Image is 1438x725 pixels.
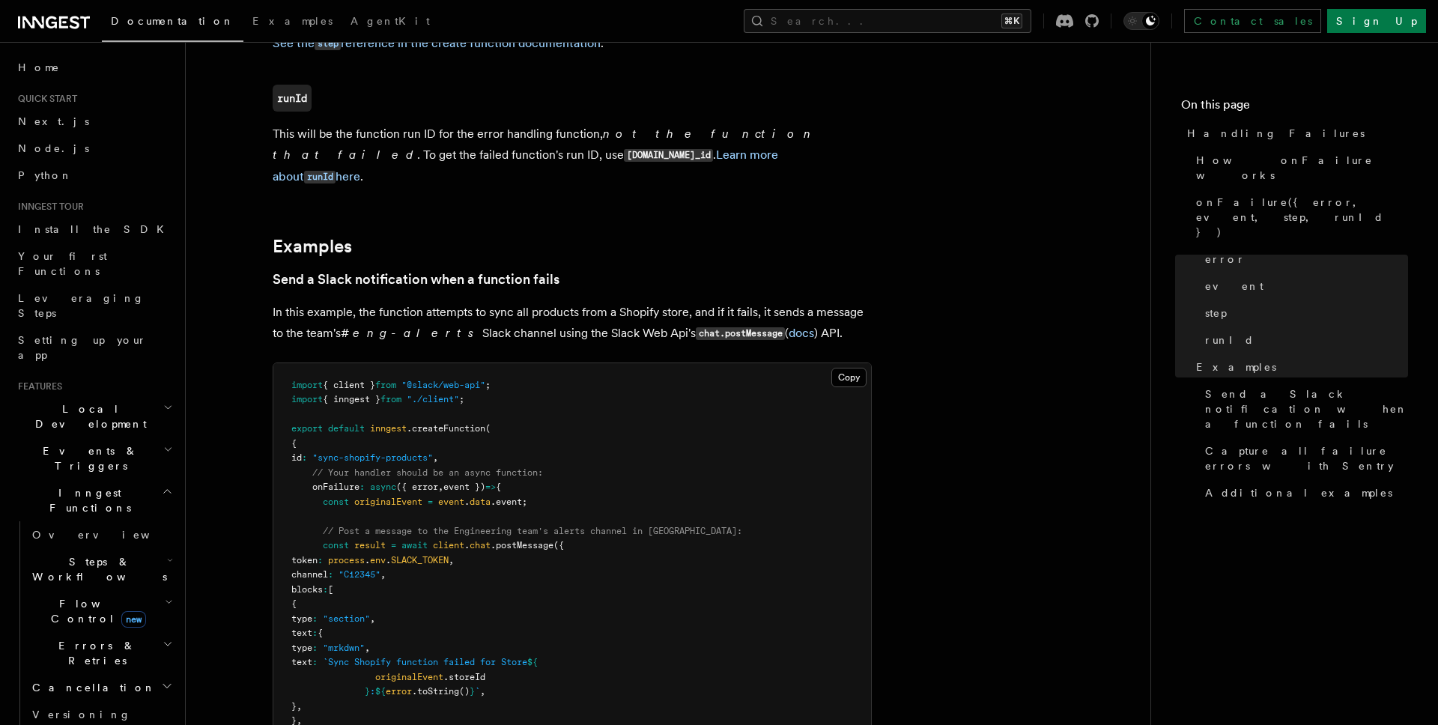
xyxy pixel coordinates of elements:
[312,452,433,463] span: "sync-shopify-products"
[12,135,176,162] a: Node.js
[273,127,816,162] em: not the function that failed
[1327,9,1426,33] a: Sign Up
[1199,246,1408,273] a: error
[26,674,176,701] button: Cancellation
[380,394,401,404] span: from
[32,709,131,721] span: Versioning
[291,569,328,580] span: channel
[370,613,375,624] span: ,
[121,611,146,628] span: new
[273,85,312,112] a: runId
[1196,153,1408,183] span: How onFailure works
[291,380,323,390] span: import
[291,423,323,434] span: export
[12,437,176,479] button: Events & Triggers
[1199,380,1408,437] a: Send a Slack notification when a function fails
[386,686,412,697] span: error
[443,482,485,492] span: event })
[438,482,443,492] span: ,
[354,497,422,507] span: originalEvent
[696,327,785,340] code: chat.postMessage
[359,482,365,492] span: :
[831,368,867,387] button: Copy
[18,60,60,75] span: Home
[1205,279,1263,294] span: event
[12,162,176,189] a: Python
[401,380,485,390] span: "@slack/web-api"
[18,334,147,361] span: Setting up your app
[323,540,349,550] span: const
[1181,120,1408,147] a: Handling Failures
[391,555,449,565] span: SLACK_TOKEN
[323,526,742,536] span: // Post a message to the Engineering team's alerts channel in [GEOGRAPHIC_DATA]:
[18,115,89,127] span: Next.js
[312,643,318,653] span: :
[789,326,814,340] a: docs
[433,452,438,463] span: ,
[1199,273,1408,300] a: event
[323,584,328,595] span: :
[1199,300,1408,327] a: step
[273,236,352,257] a: Examples
[401,540,428,550] span: await
[1196,195,1408,240] span: onFailure({ error, event, step, runId })
[485,423,491,434] span: (
[318,555,323,565] span: :
[18,223,173,235] span: Install the SDK
[470,540,491,550] span: chat
[354,540,386,550] span: result
[485,482,496,492] span: =>
[1181,96,1408,120] h4: On this page
[485,380,491,390] span: ;
[443,672,485,682] span: .storeId
[1199,327,1408,354] a: runId
[1205,306,1227,321] span: step
[744,9,1031,33] button: Search...⌘K
[370,555,386,565] span: env
[12,327,176,368] a: Setting up your app
[1199,437,1408,479] a: Capture all failure errors with Sentry
[412,686,459,697] span: .toString
[480,686,485,697] span: ,
[464,497,470,507] span: .
[459,394,464,404] span: ;
[26,632,176,674] button: Errors & Retries
[496,482,501,492] span: {
[291,452,302,463] span: id
[1184,9,1321,33] a: Contact sales
[1199,479,1408,506] a: Additional examples
[449,555,454,565] span: ,
[351,15,430,27] span: AgentKit
[391,540,396,550] span: =
[291,701,297,712] span: }
[1187,126,1365,141] span: Handling Failures
[438,497,464,507] span: event
[12,93,77,105] span: Quick start
[407,394,459,404] span: "./client"
[433,540,464,550] span: client
[1001,13,1022,28] kbd: ⌘K
[18,292,145,319] span: Leveraging Steps
[312,657,318,667] span: :
[304,171,336,183] code: runId
[475,686,480,697] span: `
[624,149,713,162] code: [DOMAIN_NAME]_id
[370,686,375,697] span: :
[273,269,559,290] a: Send a Slack notification when a function fails
[26,596,165,626] span: Flow Control
[318,628,323,638] span: {
[470,686,475,697] span: }
[380,569,386,580] span: ,
[491,540,553,550] span: .postMessage
[323,380,375,390] span: { client }
[428,497,433,507] span: =
[1205,443,1408,473] span: Capture all failure errors with Sentry
[12,395,176,437] button: Local Development
[291,657,312,667] span: text
[26,590,176,632] button: Flow Controlnew
[342,4,439,40] a: AgentKit
[273,36,601,50] a: See thestepreference in the create function documentation
[459,686,470,697] span: ()
[1205,333,1255,348] span: runId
